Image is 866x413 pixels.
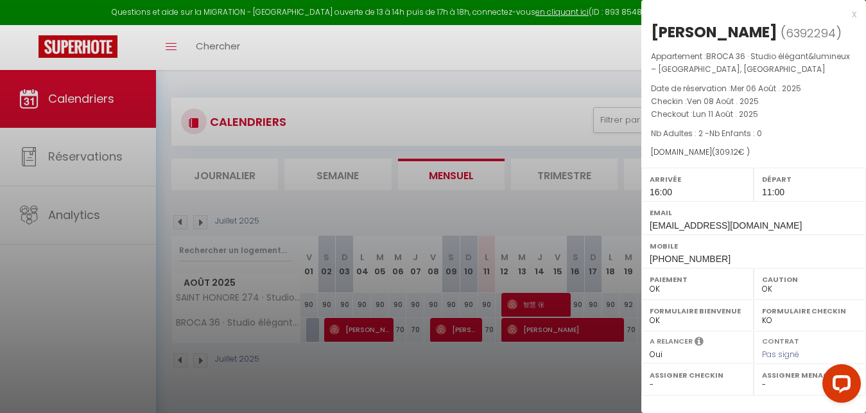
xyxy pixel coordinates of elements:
[651,95,856,108] p: Checkin :
[651,82,856,95] p: Date de réservation :
[650,304,745,317] label: Formulaire Bienvenue
[762,273,858,286] label: Caution
[650,369,745,382] label: Assigner Checkin
[650,187,672,197] span: 16:00
[687,96,759,107] span: Ven 08 Août . 2025
[650,240,858,252] label: Mobile
[651,128,762,139] span: Nb Adultes : 2 -
[762,187,784,197] span: 11:00
[786,25,836,41] span: 6392294
[762,304,858,317] label: Formulaire Checkin
[693,109,758,119] span: Lun 11 Août . 2025
[651,108,856,121] p: Checkout :
[709,128,762,139] span: Nb Enfants : 0
[650,254,731,264] span: [PHONE_NUMBER]
[812,359,866,413] iframe: LiveChat chat widget
[731,83,801,94] span: Mer 06 Août . 2025
[651,50,856,76] p: Appartement :
[762,336,799,344] label: Contrat
[651,146,856,159] div: [DOMAIN_NAME]
[651,22,777,42] div: [PERSON_NAME]
[650,173,745,186] label: Arrivée
[651,51,850,75] span: BROCA 36 · Studio élégant&lumineux – [GEOGRAPHIC_DATA], [GEOGRAPHIC_DATA]
[650,336,693,347] label: A relancer
[715,146,738,157] span: 309.12
[762,173,858,186] label: Départ
[641,6,856,22] div: x
[650,220,802,231] span: [EMAIL_ADDRESS][DOMAIN_NAME]
[650,273,745,286] label: Paiement
[762,349,799,360] span: Pas signé
[650,206,858,219] label: Email
[762,369,858,382] label: Assigner Menage
[695,336,704,350] i: Sélectionner OUI si vous souhaiter envoyer les séquences de messages post-checkout
[781,24,842,42] span: ( )
[712,146,750,157] span: ( € )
